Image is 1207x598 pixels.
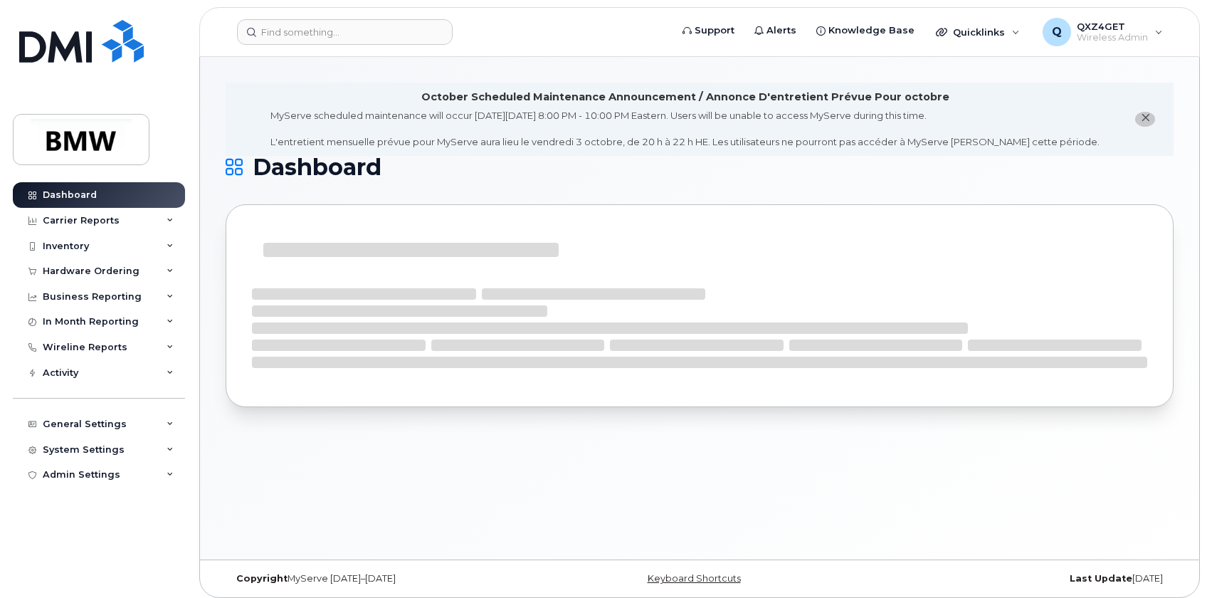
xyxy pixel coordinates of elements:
[226,573,542,584] div: MyServe [DATE]–[DATE]
[1135,112,1155,127] button: close notification
[1070,573,1132,584] strong: Last Update
[253,157,381,178] span: Dashboard
[270,109,1100,149] div: MyServe scheduled maintenance will occur [DATE][DATE] 8:00 PM - 10:00 PM Eastern. Users will be u...
[236,573,288,584] strong: Copyright
[858,573,1174,584] div: [DATE]
[648,573,741,584] a: Keyboard Shortcuts
[421,90,949,105] div: October Scheduled Maintenance Announcement / Annonce D'entretient Prévue Pour octobre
